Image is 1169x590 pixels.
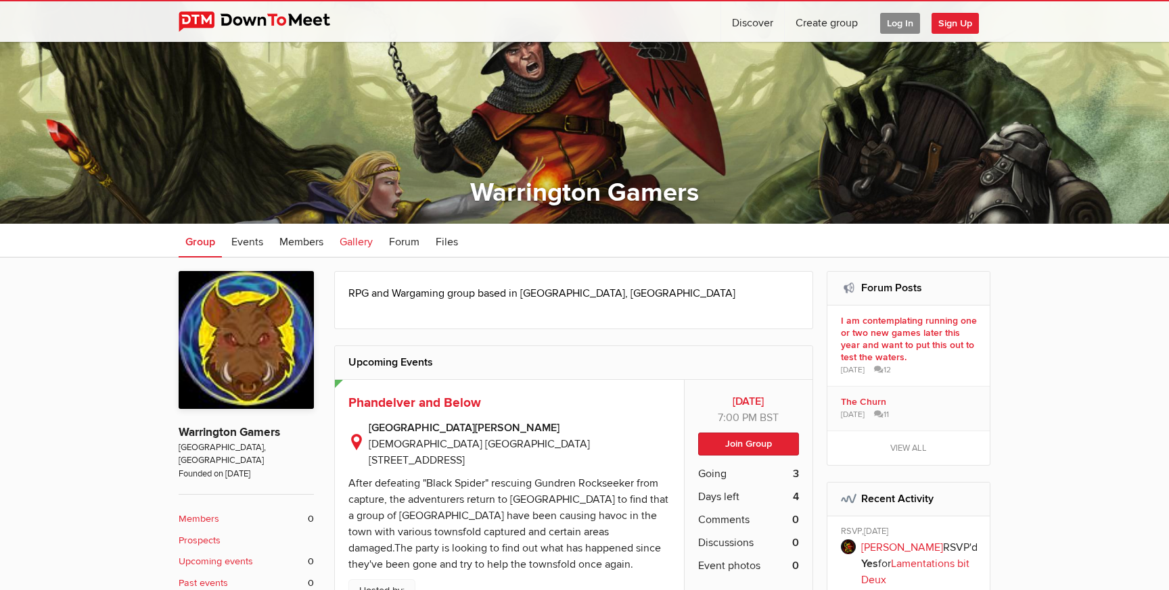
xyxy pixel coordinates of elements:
[785,1,869,42] a: Create group
[348,476,668,571] div: After defeating "Black Spider" rescuing Gundren Rockseeker from capture, the adventurers return t...
[369,437,590,467] span: [DEMOGRAPHIC_DATA] [GEOGRAPHIC_DATA][STREET_ADDRESS]
[698,535,754,551] span: Discussions
[179,512,219,526] b: Members
[861,541,943,554] a: [PERSON_NAME]
[231,235,263,249] span: Events
[874,409,889,421] span: 11
[841,364,865,376] span: [DATE]
[348,395,481,411] a: Phandelver and Below
[841,483,977,515] h2: Recent Activity
[179,533,221,548] b: Prospects
[179,224,222,257] a: Group
[861,557,878,570] b: Yes
[841,526,981,539] div: RSVP,
[179,512,314,526] a: Members 0
[333,224,380,257] a: Gallery
[861,281,922,295] a: Forum Posts
[179,468,314,481] span: Founded on [DATE]
[874,364,891,376] span: 12
[698,466,727,482] span: Going
[760,411,779,424] span: Europe/London
[436,235,458,249] span: Files
[827,387,990,431] a: The Churn [DATE] 11
[792,512,799,528] b: 0
[861,539,981,588] p: RSVP'd for
[841,409,865,421] span: [DATE]
[827,305,990,386] a: I am contemplating running one or two new games later this year and want to put this out to test ...
[827,431,990,465] a: View all
[179,11,351,32] img: DownToMeet
[179,441,314,468] span: [GEOGRAPHIC_DATA], [GEOGRAPHIC_DATA]
[348,285,799,301] p: RPG and Wargaming group based in [GEOGRAPHIC_DATA], [GEOGRAPHIC_DATA]
[279,235,323,249] span: Members
[792,535,799,551] b: 0
[308,554,314,569] span: 0
[864,526,888,537] span: [DATE]
[179,533,314,548] a: Prospects
[932,1,990,42] a: Sign Up
[308,512,314,526] span: 0
[841,396,981,408] b: The Churn
[698,433,799,456] button: Join Group
[880,13,920,34] span: Log In
[389,235,419,249] span: Forum
[793,489,799,505] b: 4
[718,411,757,424] span: 7:00 PM
[793,466,799,482] b: 3
[698,393,799,410] b: [DATE]
[273,224,330,257] a: Members
[429,224,465,257] a: Files
[698,558,760,574] span: Event photos
[179,271,314,409] img: Warrington Gamers
[348,346,799,378] h2: Upcoming Events
[721,1,784,42] a: Discover
[179,554,314,569] a: Upcoming events 0
[340,235,373,249] span: Gallery
[225,224,270,257] a: Events
[698,512,750,528] span: Comments
[861,557,969,587] a: Lamentations bit Deux
[841,315,981,364] b: I am contemplating running one or two new games later this year and want to put this out to test ...
[792,558,799,574] b: 0
[869,1,931,42] a: Log In
[698,489,739,505] span: Days left
[185,235,215,249] span: Group
[382,224,426,257] a: Forum
[179,554,253,569] b: Upcoming events
[369,420,670,436] b: [GEOGRAPHIC_DATA][PERSON_NAME]
[932,13,979,34] span: Sign Up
